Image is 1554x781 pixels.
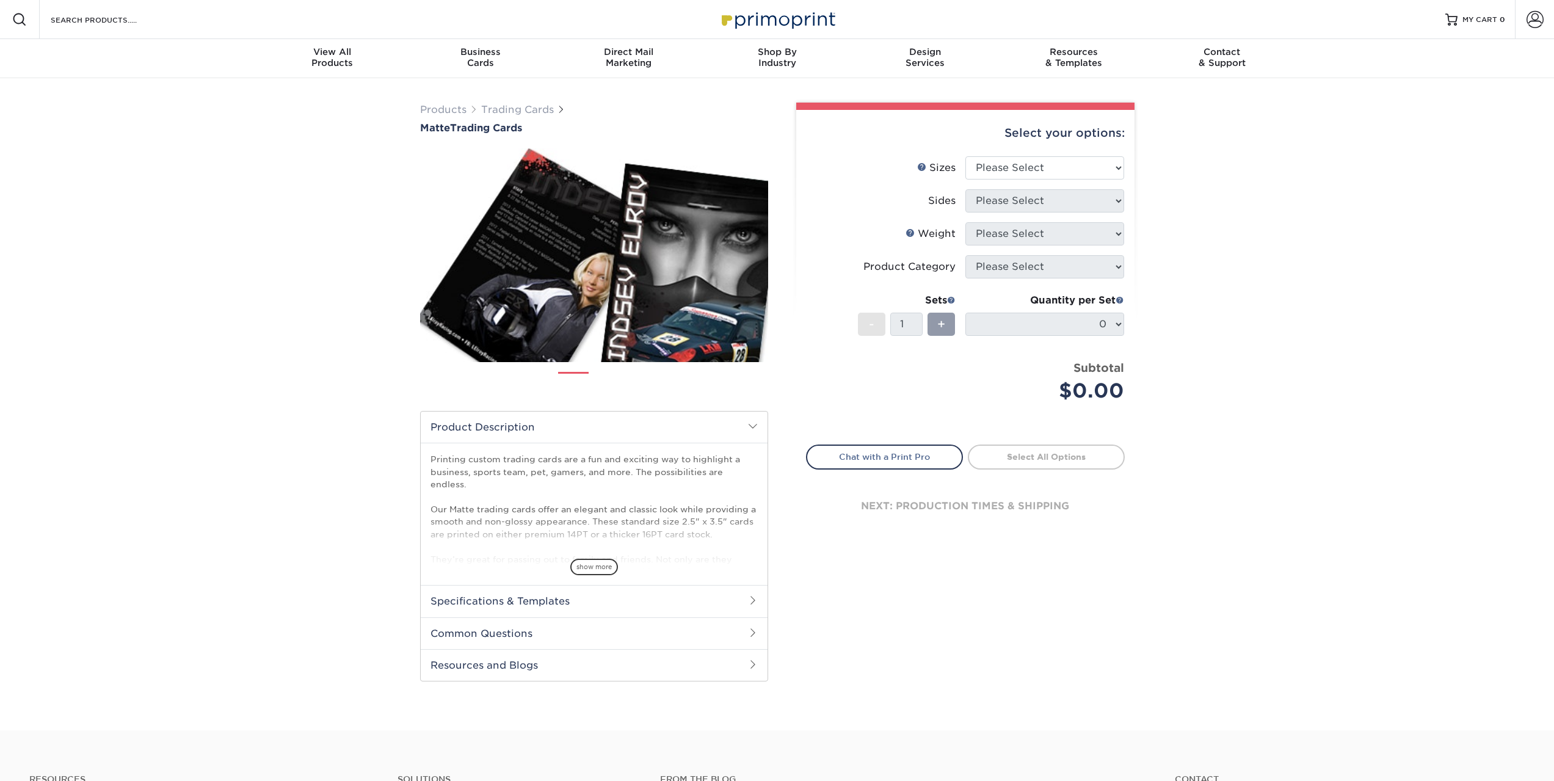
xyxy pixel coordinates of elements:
div: Sizes [917,161,956,175]
a: Select All Options [968,445,1125,469]
span: Matte [420,122,450,134]
div: Marketing [554,46,703,68]
h1: Trading Cards [420,122,768,134]
h2: Resources and Blogs [421,649,768,681]
a: Products [420,104,467,115]
div: Services [851,46,1000,68]
a: BusinessCards [406,39,554,78]
img: Trading Cards 01 [558,368,589,398]
span: Resources [1000,46,1148,57]
a: Contact& Support [1148,39,1296,78]
input: SEARCH PRODUCTS..... [49,12,169,27]
span: Shop By [703,46,851,57]
a: View AllProducts [258,39,407,78]
div: Select your options: [806,110,1125,156]
img: Matte 01 [420,135,768,376]
span: Contact [1148,46,1296,57]
div: & Templates [1000,46,1148,68]
img: Primoprint [716,6,838,32]
a: Direct MailMarketing [554,39,703,78]
p: Printing custom trading cards are a fun and exciting way to highlight a business, sports team, pe... [430,453,758,615]
img: Trading Cards 02 [599,367,630,398]
span: - [869,315,874,333]
span: Design [851,46,1000,57]
span: 0 [1500,15,1505,24]
div: Products [258,46,407,68]
span: show more [570,559,618,575]
a: DesignServices [851,39,1000,78]
div: Sides [928,194,956,208]
a: Trading Cards [481,104,554,115]
div: Product Category [863,260,956,274]
a: MatteTrading Cards [420,122,768,134]
div: Cards [406,46,554,68]
a: Shop ByIndustry [703,39,851,78]
span: + [937,315,945,333]
span: Direct Mail [554,46,703,57]
a: Chat with a Print Pro [806,445,963,469]
h2: Specifications & Templates [421,585,768,617]
h2: Product Description [421,412,768,443]
div: Quantity per Set [965,293,1124,308]
div: Sets [858,293,956,308]
a: Resources& Templates [1000,39,1148,78]
div: $0.00 [975,376,1124,405]
div: next: production times & shipping [806,470,1125,543]
div: & Support [1148,46,1296,68]
strong: Subtotal [1073,361,1124,374]
div: Weight [906,227,956,241]
h2: Common Questions [421,617,768,649]
div: Industry [703,46,851,68]
span: View All [258,46,407,57]
span: MY CART [1462,15,1497,25]
span: Business [406,46,554,57]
